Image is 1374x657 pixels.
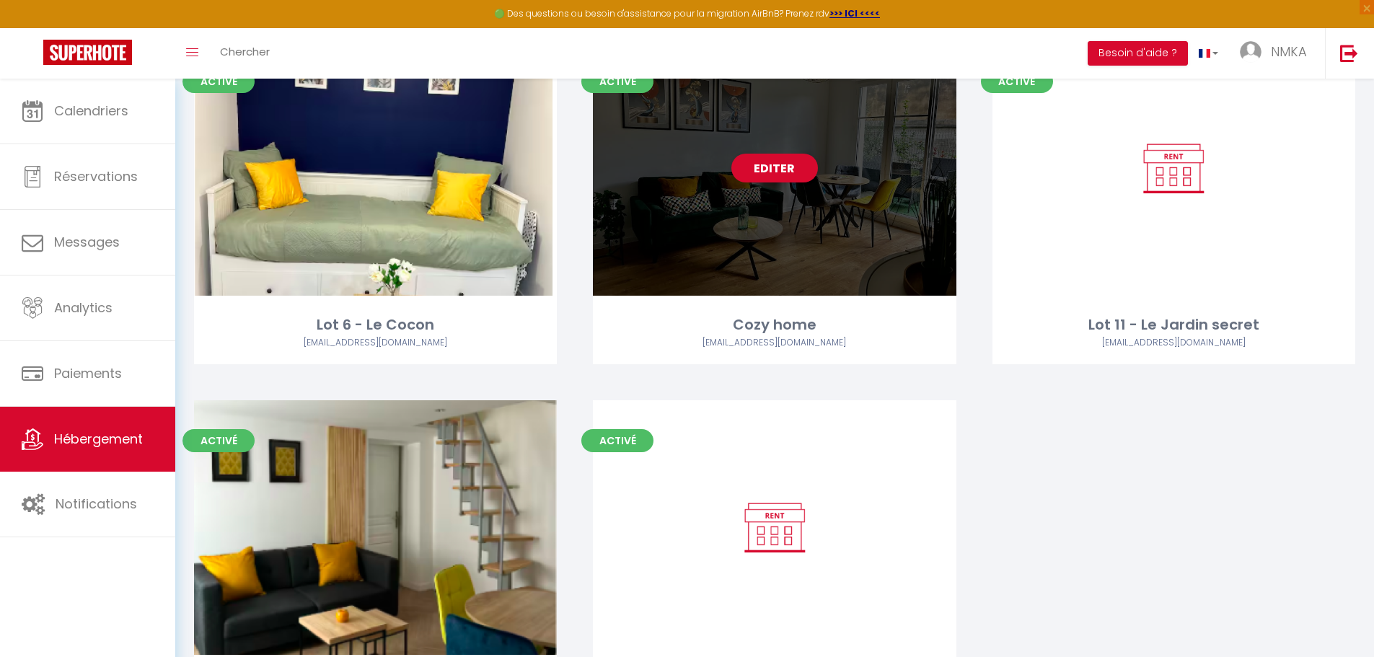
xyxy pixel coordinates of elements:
a: Editer [731,154,818,182]
img: Super Booking [43,40,132,65]
span: Réservations [54,167,138,185]
a: ... NMKA [1229,28,1325,79]
span: NMKA [1271,43,1307,61]
div: Airbnb [992,336,1355,350]
span: Notifications [56,495,137,513]
span: Chercher [220,44,270,59]
span: Activé [182,429,255,452]
span: Paiements [54,364,122,382]
button: Besoin d'aide ? [1088,41,1188,66]
span: Messages [54,233,120,251]
span: Activé [182,70,255,93]
img: ... [1240,41,1261,63]
span: Activé [581,70,653,93]
div: Lot 6 - Le Cocon [194,314,557,336]
a: Chercher [209,28,281,79]
div: Lot 11 - Le Jardin secret [992,314,1355,336]
span: Activé [981,70,1053,93]
img: logout [1340,44,1358,62]
div: Cozy home [593,314,956,336]
span: Activé [581,429,653,452]
div: Airbnb [593,336,956,350]
span: Analytics [54,299,113,317]
span: Calendriers [54,102,128,120]
div: Airbnb [194,336,557,350]
a: >>> ICI <<<< [829,7,880,19]
span: Hébergement [54,430,143,448]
